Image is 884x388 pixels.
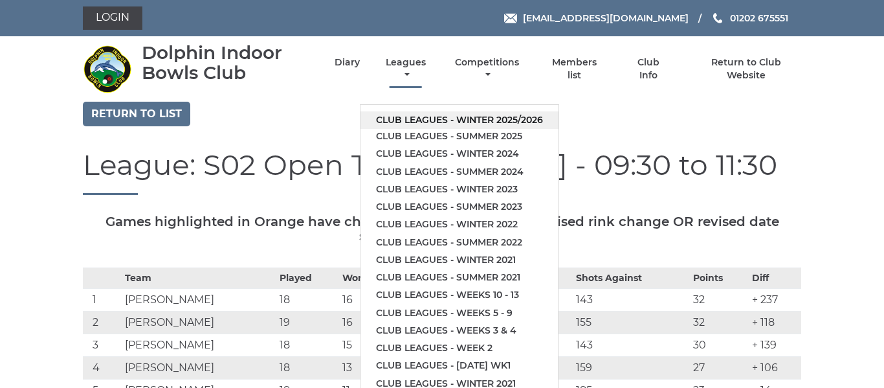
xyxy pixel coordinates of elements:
td: + 139 [749,334,801,357]
td: 32 [690,312,749,334]
a: Club leagues - Summer 2024 [360,163,558,181]
td: 1 [83,289,122,312]
td: [PERSON_NAME] [122,357,276,380]
th: Won [339,268,385,289]
a: Club leagues - Summer 2022 [360,234,558,251]
th: Diff [749,268,801,289]
td: 2 [83,312,122,334]
td: 155 [573,312,690,334]
td: 18 [276,334,339,357]
td: 13 [339,357,385,380]
a: Email [EMAIL_ADDRESS][DOMAIN_NAME] [504,11,689,25]
td: 143 [573,334,690,357]
td: 4 [83,357,122,380]
a: Club leagues - Winter 2021 [360,251,558,269]
a: Club leagues - Summer 2025 [360,128,558,145]
th: Played [276,268,339,289]
a: Club leagues - Winter 2023 [360,181,558,198]
td: 143 [573,289,690,312]
h1: League: S02 Open Triples - [DATE] - 09:30 to 11:30 [83,149,801,195]
a: Competitions [452,56,522,82]
th: Team [122,268,276,289]
a: Club leagues - Summer 2021 [360,269,558,286]
img: Phone us [713,13,722,23]
td: 19 [276,312,339,334]
a: Return to list [83,102,190,126]
a: Club leagues - Winter 2024 [360,145,558,163]
div: Dolphin Indoor Bowls Club [142,43,312,83]
th: Shots Against [573,268,690,289]
td: 15 [339,334,385,357]
th: Points [690,268,749,289]
a: Club leagues - Summer 2023 [360,198,558,216]
td: 18 [276,289,339,312]
td: + 237 [749,289,801,312]
a: Members list [545,56,604,82]
td: 27 [690,357,749,380]
a: Club leagues - [DATE] wk1 [360,357,558,374]
span: 01202 675551 [730,12,788,24]
a: Club leagues - Weeks 3 & 4 [360,322,558,339]
a: Phone us 01202 675551 [711,11,788,25]
img: Dolphin Indoor Bowls Club [83,45,131,93]
h5: Games highlighted in Orange have changed. Please check for a revised rink change OR revised date ... [83,214,801,243]
a: Club leagues - Weeks 10 - 13 [360,286,558,304]
td: 16 [339,312,385,334]
a: Return to Club Website [692,56,801,82]
a: Club leagues - Week 2 [360,339,558,357]
a: Diary [335,56,360,69]
a: Club Info [627,56,669,82]
a: Login [83,6,142,30]
td: 16 [339,289,385,312]
td: 32 [690,289,749,312]
span: [EMAIL_ADDRESS][DOMAIN_NAME] [523,12,689,24]
td: 30 [690,334,749,357]
a: Club leagues - Winter 2025/2026 [360,111,558,129]
td: 159 [573,357,690,380]
td: + 106 [749,357,801,380]
a: Leagues [382,56,429,82]
td: [PERSON_NAME] [122,334,276,357]
td: 3 [83,334,122,357]
td: 18 [276,357,339,380]
td: [PERSON_NAME] [122,312,276,334]
a: Club leagues - Winter 2022 [360,216,558,233]
a: Club leagues - Weeks 5 - 9 [360,304,558,322]
img: Email [504,14,517,23]
td: [PERSON_NAME] [122,289,276,312]
td: + 118 [749,312,801,334]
